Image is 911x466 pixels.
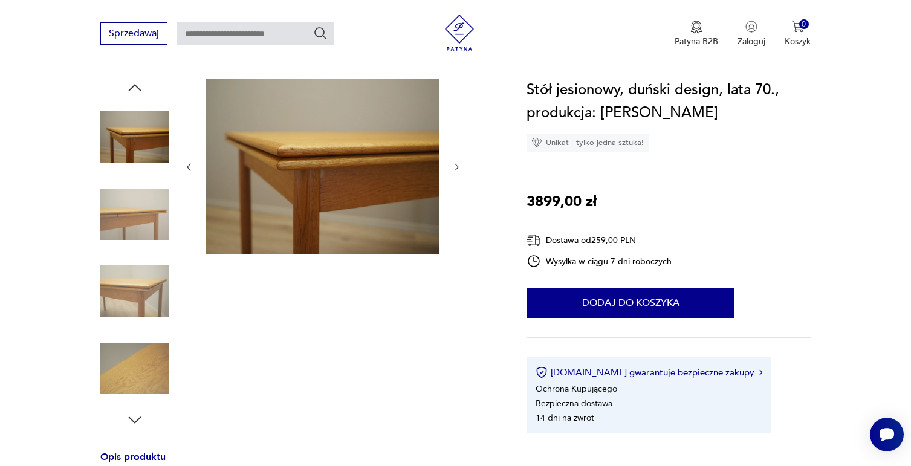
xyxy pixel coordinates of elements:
h1: Stół jesionowy, duński design, lata 70., produkcja: [PERSON_NAME] [527,79,811,125]
div: Dostawa od 259,00 PLN [527,233,672,248]
p: 3899,00 zł [527,190,597,213]
img: Ikona strzałki w prawo [759,369,763,375]
button: Zaloguj [738,21,765,47]
img: Zdjęcie produktu Stół jesionowy, duński design, lata 70., produkcja: Dania [206,79,439,254]
img: Ikona medalu [690,21,702,34]
img: Ikona dostawy [527,233,541,248]
div: 0 [799,19,809,30]
p: Koszyk [785,36,811,47]
div: Wysyłka w ciągu 7 dni roboczych [527,254,672,268]
img: Zdjęcie produktu Stół jesionowy, duński design, lata 70., produkcja: Dania [100,103,169,172]
button: [DOMAIN_NAME] gwarantuje bezpieczne zakupy [536,366,762,378]
button: Szukaj [313,26,328,40]
button: Patyna B2B [675,21,718,47]
button: 0Koszyk [785,21,811,47]
img: Ikona diamentu [531,137,542,148]
a: Ikona medaluPatyna B2B [675,21,718,47]
div: Unikat - tylko jedna sztuka! [527,134,649,152]
img: Zdjęcie produktu Stół jesionowy, duński design, lata 70., produkcja: Dania [100,334,169,403]
li: Ochrona Kupującego [536,383,617,395]
p: Patyna B2B [675,36,718,47]
img: Ikonka użytkownika [745,21,757,33]
a: Sprzedawaj [100,30,167,39]
button: Sprzedawaj [100,22,167,45]
img: Ikona koszyka [792,21,804,33]
p: Zaloguj [738,36,765,47]
li: Bezpieczna dostawa [536,398,612,409]
iframe: Smartsupp widget button [870,418,904,451]
img: Zdjęcie produktu Stół jesionowy, duński design, lata 70., produkcja: Dania [100,257,169,326]
li: 14 dni na zwrot [536,412,594,424]
img: Patyna - sklep z meblami i dekoracjami vintage [441,15,478,51]
img: Ikona certyfikatu [536,366,548,378]
img: Zdjęcie produktu Stół jesionowy, duński design, lata 70., produkcja: Dania [100,180,169,249]
button: Dodaj do koszyka [527,288,734,318]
